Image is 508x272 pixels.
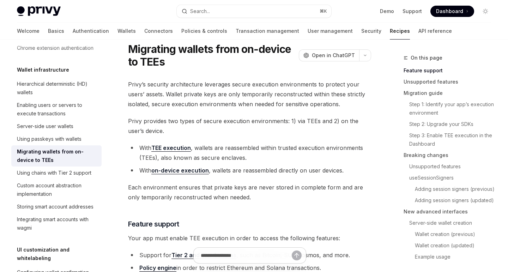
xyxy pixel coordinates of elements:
[390,23,410,40] a: Recipes
[312,52,355,59] span: Open in ChatGPT
[404,206,497,217] a: New advanced interfaces
[436,8,463,15] span: Dashboard
[17,23,40,40] a: Welcome
[48,23,64,40] a: Basics
[11,99,102,120] a: Enabling users or servers to execute transactions
[404,240,497,251] a: Wallet creation (updated)
[17,246,102,262] h5: UI customization and whitelabeling
[181,23,227,40] a: Policies & controls
[201,248,292,263] input: Ask a question...
[128,182,371,202] span: Each environment ensures that private keys are never stored in complete form and are only tempora...
[308,23,353,40] a: User management
[320,8,327,14] span: ⌘ K
[404,183,497,195] a: Adding session signers (previous)
[380,8,394,15] a: Demo
[404,217,497,229] a: Server-side wallet creation
[128,143,371,163] li: With , wallets are reassembled within trusted execution environments (TEEs), also known as secure...
[17,122,73,131] div: Server-side user wallets
[17,147,97,164] div: Migrating wallets from on-device to TEEs
[404,150,497,161] a: Breaking changes
[404,130,497,150] a: Step 3: Enable TEE execution in the Dashboard
[73,23,109,40] a: Authentication
[361,23,381,40] a: Security
[17,181,97,198] div: Custom account abstraction implementation
[128,116,371,136] span: Privy provides two types of secure execution environments: 1) via TEEs and 2) on the user’s device.
[128,43,296,68] h1: Migrating wallets from on-device to TEEs
[11,133,102,145] a: Using passkeys with wallets
[11,179,102,200] a: Custom account abstraction implementation
[17,6,61,16] img: light logo
[11,120,102,133] a: Server-side user wallets
[404,65,497,76] a: Feature support
[11,200,102,213] a: Storing smart account addresses
[404,99,497,119] a: Step 1: Identify your app’s execution environment
[11,213,102,234] a: Integrating smart accounts with wagmi
[404,251,497,262] a: Example usage
[144,23,173,40] a: Connectors
[11,167,102,179] a: Using chains with Tier 2 support
[177,5,331,18] button: Search...⌘K
[403,8,422,15] a: Support
[17,203,93,211] div: Storing smart account addresses
[404,87,497,99] a: Migration guide
[117,23,136,40] a: Wallets
[190,7,210,16] div: Search...
[404,172,497,183] a: useSessionSigners
[128,219,179,229] span: Feature support
[128,165,371,175] li: With , wallets are reassembled directly on user devices.
[17,215,97,232] div: Integrating smart accounts with wagmi
[11,145,102,167] a: Migrating wallets from on-device to TEEs
[17,135,81,143] div: Using passkeys with wallets
[292,250,302,260] button: Send message
[17,80,97,97] div: Hierarchical deterministic (HD) wallets
[236,23,299,40] a: Transaction management
[17,66,69,74] h5: Wallet infrastructure
[299,49,359,61] button: Open in ChatGPT
[430,6,474,17] a: Dashboard
[404,161,497,172] a: Unsupported features
[404,119,497,130] a: Step 2: Upgrade your SDKs
[404,76,497,87] a: Unsupported features
[480,6,491,17] button: Toggle dark mode
[411,54,442,62] span: On this page
[128,233,371,243] span: Your app must enable TEE execution in order to access the following features:
[404,195,497,206] a: Adding session signers (updated)
[17,101,97,118] div: Enabling users or servers to execute transactions
[11,78,102,99] a: Hierarchical deterministic (HD) wallets
[17,169,91,177] div: Using chains with Tier 2 support
[151,144,191,152] a: TEE execution
[418,23,452,40] a: API reference
[151,167,209,174] a: on-device execution
[404,229,497,240] a: Wallet creation (previous)
[128,79,371,109] span: Privy’s security architecture leverages secure execution environments to protect your users’ asse...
